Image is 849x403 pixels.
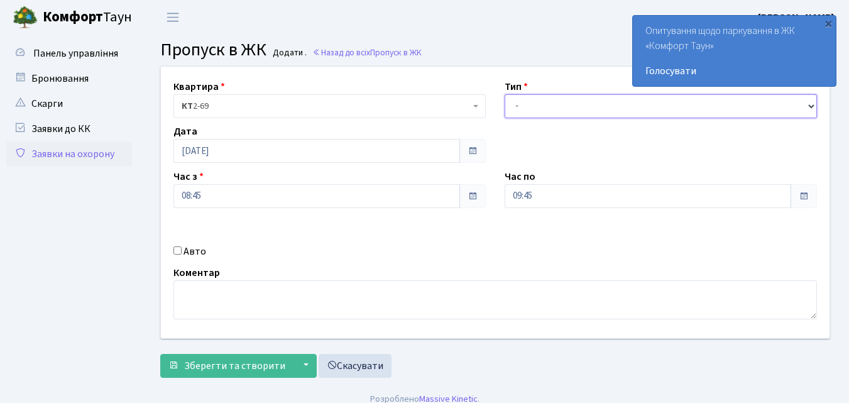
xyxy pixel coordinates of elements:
a: Бронювання [6,66,132,91]
label: Дата [173,124,197,139]
img: logo.png [13,5,38,30]
a: Скасувати [319,354,392,378]
label: Час з [173,169,204,184]
small: Додати . [270,48,307,58]
span: Пропуск в ЖК [160,37,266,62]
a: Назад до всіхПропуск в ЖК [312,47,422,58]
span: Панель управління [33,47,118,60]
div: Опитування щодо паркування в ЖК «Комфорт Таун» [633,16,836,86]
label: Тип [505,79,528,94]
label: Квартира [173,79,225,94]
a: Скарги [6,91,132,116]
a: Панель управління [6,41,132,66]
b: [PERSON_NAME] [758,11,834,25]
label: Авто [183,244,206,259]
label: Час по [505,169,535,184]
b: КТ [182,100,193,113]
a: Заявки на охорону [6,141,132,167]
label: Коментар [173,265,220,280]
b: Комфорт [43,7,103,27]
button: Переключити навігацію [157,7,189,28]
a: Заявки до КК [6,116,132,141]
span: Пропуск в ЖК [370,47,422,58]
span: Зберегти та створити [184,359,285,373]
a: Голосувати [645,63,823,79]
span: <b>КТ</b>&nbsp;&nbsp;&nbsp;&nbsp;2-69 [182,100,470,113]
div: × [822,17,835,30]
span: Таун [43,7,132,28]
button: Зберегти та створити [160,354,293,378]
span: <b>КТ</b>&nbsp;&nbsp;&nbsp;&nbsp;2-69 [173,94,486,118]
a: [PERSON_NAME] [758,10,834,25]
